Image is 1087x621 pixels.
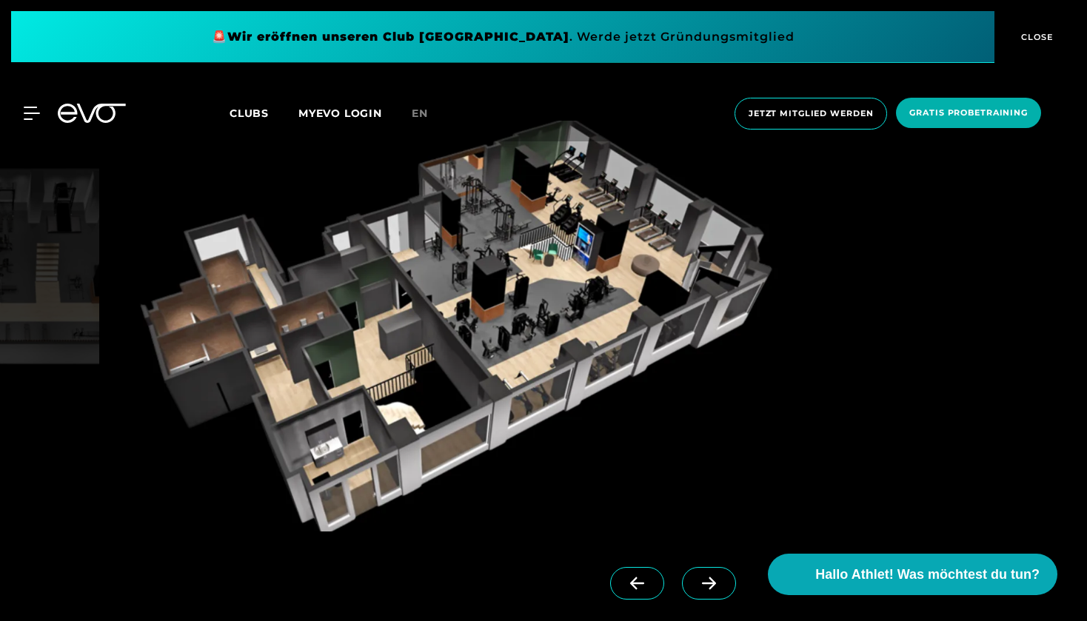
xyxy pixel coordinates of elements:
[892,98,1046,130] a: Gratis Probetraining
[298,107,382,120] a: MYEVO LOGIN
[1017,30,1054,44] span: CLOSE
[909,107,1028,119] span: Gratis Probetraining
[749,107,873,120] span: Jetzt Mitglied werden
[105,121,806,531] img: evofitness
[230,107,269,120] span: Clubs
[815,565,1040,585] span: Hallo Athlet! Was möchtest du tun?
[994,11,1076,63] button: CLOSE
[230,106,298,120] a: Clubs
[730,98,892,130] a: Jetzt Mitglied werden
[412,105,446,122] a: en
[768,554,1057,595] button: Hallo Athlet! Was möchtest du tun?
[412,107,428,120] span: en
